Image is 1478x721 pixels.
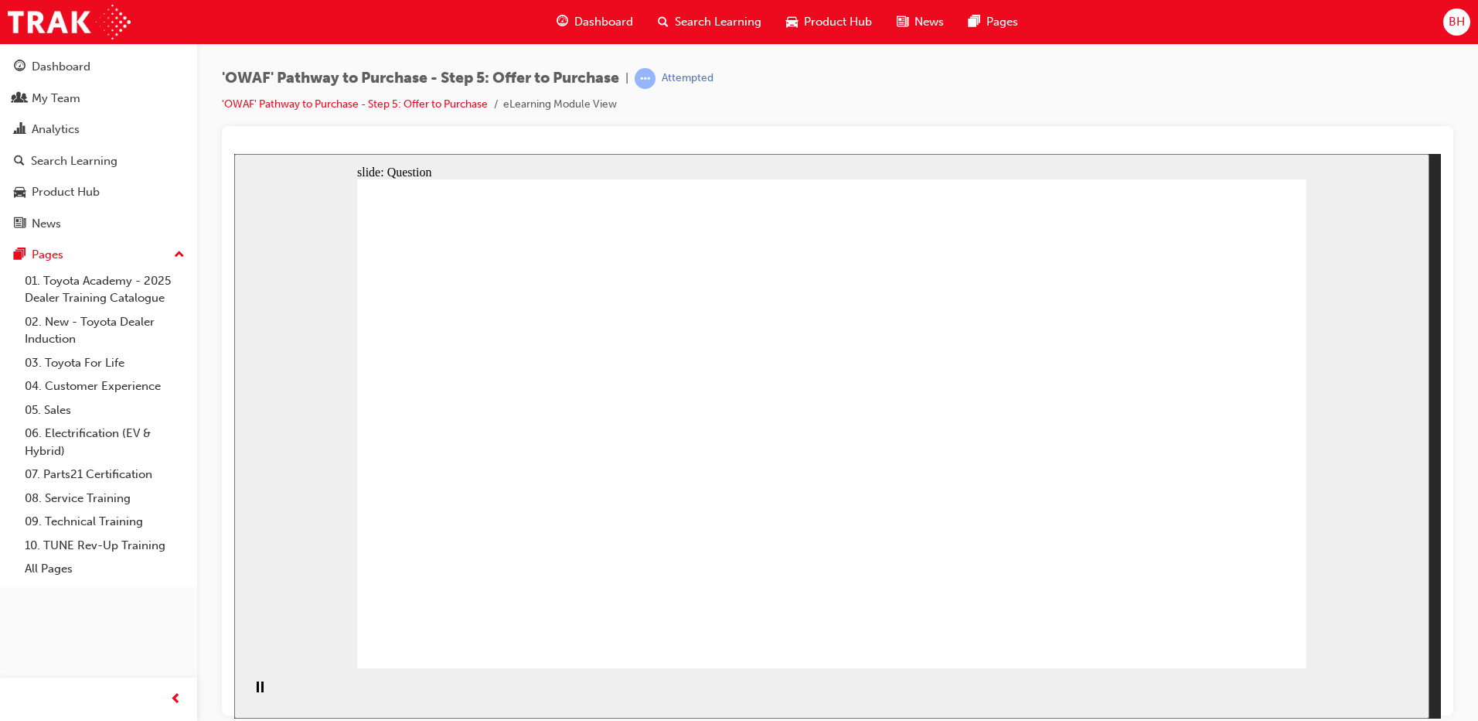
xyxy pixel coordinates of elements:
a: Dashboard [6,53,191,81]
span: News [914,13,944,31]
span: Product Hub [804,13,872,31]
div: Attempted [662,71,713,86]
span: search-icon [14,155,25,169]
a: Product Hub [6,178,191,207]
span: news-icon [897,12,908,32]
span: BH [1449,13,1465,31]
a: Search Learning [6,147,191,176]
div: Pages [32,246,63,264]
button: DashboardMy TeamAnalyticsSearch LearningProduct HubNews [6,50,191,241]
span: pages-icon [14,248,26,262]
span: 'OWAF' Pathway to Purchase - Step 5: Offer to Purchase [222,70,619,87]
a: Analytics [6,115,191,144]
button: Pages [6,241,191,269]
div: My Team [32,90,80,108]
span: Search Learning [675,13,761,31]
a: news-iconNews [884,6,956,38]
span: up-icon [174,245,185,265]
a: 05. Sales [19,398,191,422]
a: 10. TUNE Rev-Up Training [19,534,191,558]
div: Analytics [32,121,80,138]
span: guage-icon [14,60,26,74]
a: car-iconProduct Hub [774,6,884,38]
a: pages-iconPages [956,6,1030,38]
li: eLearning Module View [503,96,617,114]
div: Dashboard [32,58,90,76]
a: 04. Customer Experience [19,374,191,398]
a: 01. Toyota Academy - 2025 Dealer Training Catalogue [19,269,191,310]
a: 09. Technical Training [19,510,191,534]
a: 02. New - Toyota Dealer Induction [19,310,191,351]
span: | [625,70,628,87]
button: Pause (Ctrl+Alt+P) [8,527,34,553]
span: pages-icon [969,12,980,32]
span: learningRecordVerb_ATTEMPT-icon [635,68,656,89]
div: playback controls [8,514,34,565]
div: News [32,215,61,233]
a: 08. Service Training [19,487,191,511]
span: car-icon [786,12,798,32]
a: News [6,210,191,238]
span: car-icon [14,186,26,200]
a: All Pages [19,557,191,581]
a: 03. Toyota For Life [19,351,191,375]
span: Dashboard [574,13,633,31]
div: Search Learning [31,152,117,170]
span: news-icon [14,217,26,231]
a: search-iconSearch Learning [645,6,774,38]
a: 'OWAF' Pathway to Purchase - Step 5: Offer to Purchase [222,97,488,111]
span: prev-icon [170,690,182,709]
a: guage-iconDashboard [544,6,645,38]
span: people-icon [14,92,26,106]
span: chart-icon [14,123,26,137]
span: search-icon [658,12,669,32]
button: BH [1443,9,1470,36]
div: Product Hub [32,183,100,201]
a: 06. Electrification (EV & Hybrid) [19,422,191,463]
a: 07. Parts21 Certification [19,463,191,487]
img: Trak [8,5,131,39]
a: My Team [6,84,191,113]
span: guage-icon [557,12,568,32]
span: Pages [986,13,1018,31]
